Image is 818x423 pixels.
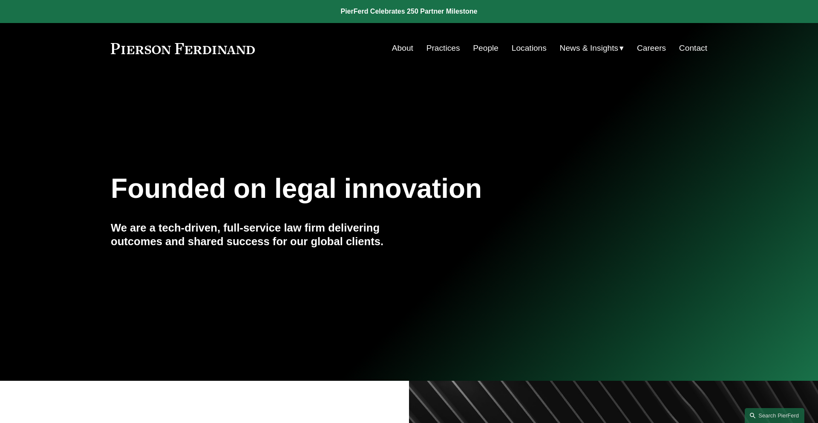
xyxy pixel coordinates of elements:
a: Locations [512,40,547,56]
a: folder dropdown [560,40,624,56]
span: News & Insights [560,41,619,56]
a: About [392,40,413,56]
h4: We are a tech-driven, full-service law firm delivering outcomes and shared success for our global... [111,221,409,249]
a: Careers [637,40,666,56]
a: People [473,40,498,56]
a: Contact [679,40,707,56]
a: Search this site [745,408,804,423]
a: Practices [426,40,460,56]
h1: Founded on legal innovation [111,173,608,204]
